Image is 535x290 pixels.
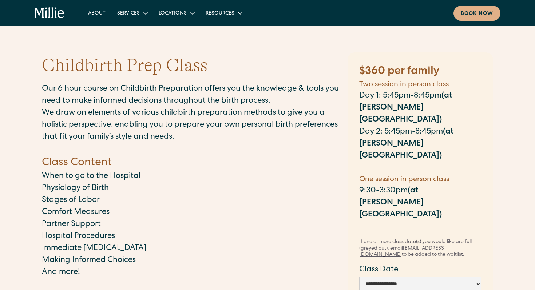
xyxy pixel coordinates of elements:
h5: One session in person class [359,174,481,185]
h4: Class Content [42,155,340,171]
p: Day 2: 5:45pm-8:45pm [359,126,481,162]
p: Comfort Measures [42,207,340,219]
p: Day 1: 5:45pm-8:45pm [359,90,481,126]
p: Our 6 hour course on Childbirth Preparation offers you the knowledge & tools you need to make inf... [42,83,340,107]
p: Hospital Procedures [42,231,340,243]
p: ‍ [42,143,340,155]
p: We draw on elements of various childbirth preparation methods to give you a holistic perspective,... [42,107,340,143]
p: 9:30-3:30pm [359,185,481,221]
strong: (at [PERSON_NAME][GEOGRAPHIC_DATA]) [359,92,452,124]
p: Physiology of Birth [42,183,340,195]
div: If one or more class date(s) you would like are full (greyed out), email to be added to the waitl... [359,239,481,258]
div: Book now [461,10,493,18]
p: Stages of Labor [42,195,340,207]
div: Services [117,10,140,17]
p: Making Informed Choices [42,255,340,267]
strong: $360 per family [359,66,439,77]
div: Locations [159,10,187,17]
h1: Childbirth Prep Class [42,54,207,78]
label: Class Date [359,264,481,276]
a: Book now [453,6,500,21]
strong: (at [PERSON_NAME][GEOGRAPHIC_DATA]) [359,187,442,219]
p: And more! [42,267,340,279]
h5: Two session in person class [359,79,481,90]
a: About [82,7,111,19]
div: Resources [206,10,234,17]
p: ‍ [359,162,481,174]
p: ‍ [359,221,481,233]
p: Partner Support [42,219,340,231]
strong: (at [PERSON_NAME][GEOGRAPHIC_DATA]) [359,128,453,160]
p: Immediate [MEDICAL_DATA] [42,243,340,255]
p: When to go to the Hospital [42,171,340,183]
